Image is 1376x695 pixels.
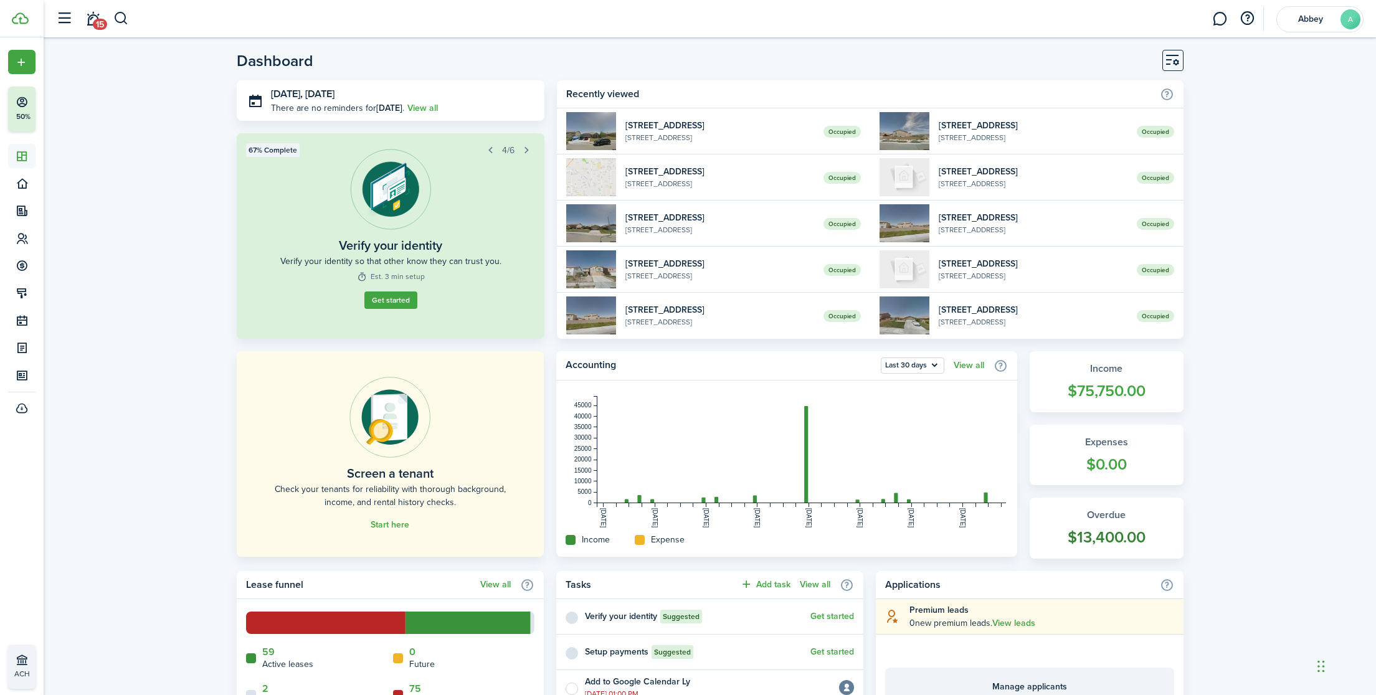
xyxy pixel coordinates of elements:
[249,144,297,156] span: 67% Complete
[625,257,814,270] widget-list-item-title: [STREET_ADDRESS]
[585,675,690,688] widget-list-item-title: Add to Google Calendar Ly
[823,310,861,322] span: Occupied
[898,680,1161,693] home-placeholder-title: Manage applicants
[885,609,900,623] i: soft
[566,112,616,150] img: 13461 Sunny Ridge Street
[265,483,516,509] home-placeholder-description: Check your tenants for reliability with thorough background, income, and rental history checks.
[585,610,657,623] widget-list-item-title: Verify your identity
[939,211,1127,224] widget-list-item-title: [STREET_ADDRESS]
[566,250,616,288] img: 9365 Sapphire Avenue
[625,132,814,143] widget-list-item-description: [STREET_ADDRESS]
[502,144,515,157] span: 4/6
[407,102,438,115] a: View all
[1137,172,1174,184] span: Occupied
[939,270,1127,281] widget-list-item-description: [STREET_ADDRESS]
[880,296,929,334] img: 13460 Sunny Ridge Steet
[566,158,616,196] img: 1
[625,178,814,189] widget-list-item-description: [STREET_ADDRESS]
[1236,8,1258,29] button: Open resource center
[574,478,592,485] tspan: 10000
[480,580,511,590] a: View all
[566,577,734,592] home-widget-title: Tasks
[8,645,36,689] a: ACH
[8,87,112,131] button: 50%
[939,119,1127,132] widget-list-item-title: [STREET_ADDRESS]
[885,577,1153,592] home-widget-title: Applications
[577,488,592,495] tspan: 5000
[574,434,592,441] tspan: 30000
[810,612,854,622] button: Get started
[574,456,592,463] tspan: 20000
[1030,351,1184,412] a: Income$75,750.00
[262,658,313,671] home-widget-title: Active leases
[574,467,592,474] tspan: 15000
[582,533,610,546] home-widget-title: Income
[823,172,861,184] span: Occupied
[1042,453,1171,476] widget-stats-count: $0.00
[703,508,709,528] tspan: [DATE]
[349,377,430,458] img: Online payments
[409,658,435,671] home-widget-title: Future
[585,645,648,658] widget-list-item-title: Setup payments
[939,165,1127,178] widget-list-item-title: [STREET_ADDRESS]
[954,361,984,371] a: View all
[881,357,944,374] button: Last 30 days
[1137,218,1174,230] span: Occupied
[909,617,1174,630] explanation-description: 0 new premium leads .
[880,158,929,196] img: A
[16,111,31,122] p: 50%
[262,683,268,694] a: 2
[823,218,861,230] span: Occupied
[371,520,409,530] a: Start here
[1042,435,1171,450] widget-stats-title: Expenses
[881,357,944,374] button: Open menu
[350,149,431,230] img: Verification
[880,112,929,150] img: 13063 Murrieta Court
[271,102,404,115] p: There are no reminders for .
[1314,635,1376,695] iframe: Chat Widget
[625,303,814,316] widget-list-item-title: [STREET_ADDRESS]
[1340,9,1360,29] avatar-text: A
[262,646,275,658] a: 59
[518,141,535,159] button: Next step
[810,647,854,657] a: Get started
[52,7,76,31] button: Open sidebar
[1042,508,1171,522] widget-stats-title: Overdue
[625,224,814,235] widget-list-item-description: [STREET_ADDRESS]
[909,603,1174,617] explanation-title: Premium leads
[93,19,107,30] span: 15
[566,357,875,374] home-widget-title: Accounting
[880,250,929,288] img: A
[939,178,1127,189] widget-list-item-description: [STREET_ADDRESS]
[939,224,1127,235] widget-list-item-description: [STREET_ADDRESS]
[482,141,499,159] button: Prev step
[823,126,861,138] span: Occupied
[908,508,914,528] tspan: [DATE]
[651,533,685,546] home-widget-title: Expense
[654,646,691,658] span: Suggested
[237,53,313,69] header-page-title: Dashboard
[1042,526,1171,549] widget-stats-count: $13,400.00
[600,508,607,528] tspan: [DATE]
[663,611,700,622] span: Suggested
[574,445,592,452] tspan: 25000
[357,271,425,282] widget-step-time: Est. 3 min setup
[823,264,861,276] span: Occupied
[939,257,1127,270] widget-list-item-title: [STREET_ADDRESS]
[754,508,761,528] tspan: [DATE]
[625,270,814,281] widget-list-item-description: [STREET_ADDRESS]
[1286,15,1336,24] span: Abbey
[625,119,814,132] widget-list-item-title: [STREET_ADDRESS]
[800,580,830,590] a: View all
[588,499,592,506] tspan: 0
[574,423,592,430] tspan: 35000
[625,165,814,178] widget-list-item-title: [STREET_ADDRESS]
[409,646,415,658] a: 0
[566,204,616,242] img: 13349 Somerset Street
[8,50,36,74] button: Open menu
[364,291,417,309] button: Get started
[1042,379,1171,403] widget-stats-count: $75,750.00
[376,102,402,115] b: [DATE]
[1137,126,1174,138] span: Occupied
[1137,264,1174,276] span: Occupied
